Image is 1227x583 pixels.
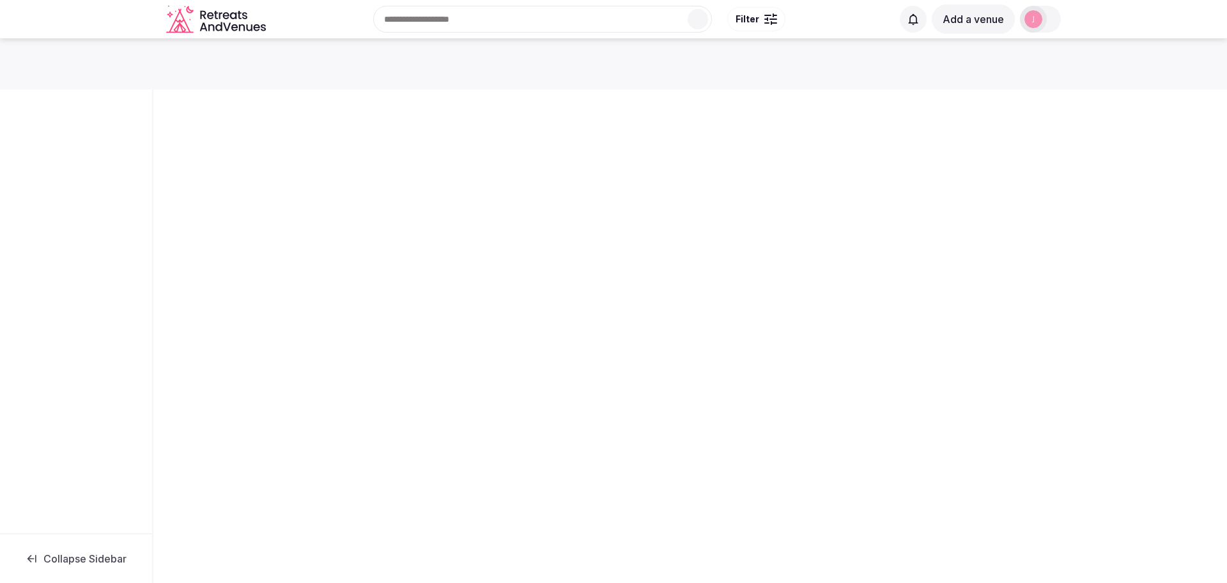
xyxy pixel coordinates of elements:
[932,13,1015,26] a: Add a venue
[727,7,785,31] button: Filter
[1024,10,1042,28] img: jen-7867
[10,545,142,573] button: Collapse Sidebar
[932,4,1015,34] button: Add a venue
[736,13,759,26] span: Filter
[43,552,127,565] span: Collapse Sidebar
[166,5,268,34] a: Visit the homepage
[166,5,268,34] svg: Retreats and Venues company logo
